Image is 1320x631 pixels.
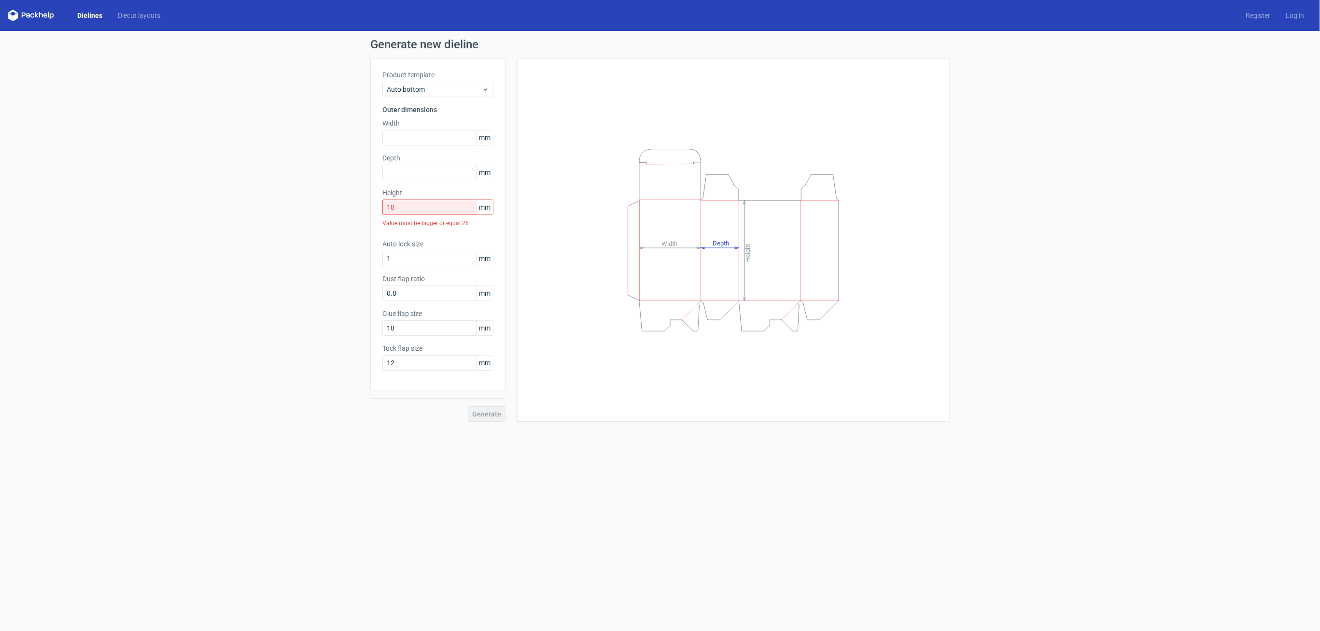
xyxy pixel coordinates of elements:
[744,244,752,261] tspan: Height
[70,11,110,20] a: Dielines
[382,274,493,284] label: Dust flap ratio
[476,251,493,266] span: mm
[382,153,493,163] label: Depth
[1278,11,1312,20] a: Log in
[382,188,493,198] label: Height
[110,11,168,20] a: Diecut layouts
[476,356,493,370] span: mm
[476,200,493,215] span: mm
[382,309,493,318] label: Glue flap size
[382,70,493,80] label: Product template
[370,39,950,50] h1: Generate new dieline
[1238,11,1278,20] a: Register
[476,286,493,301] span: mm
[382,239,493,249] label: Auto lock size
[382,215,493,231] div: Value must be bigger or equal 25
[713,240,729,247] tspan: Depth
[382,105,493,115] h3: Outer dimensions
[476,130,493,145] span: mm
[476,165,493,180] span: mm
[662,240,678,247] tspan: Width
[476,321,493,335] span: mm
[382,344,493,353] label: Tuck flap size
[387,85,482,94] span: Auto bottom
[382,118,493,128] label: Width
